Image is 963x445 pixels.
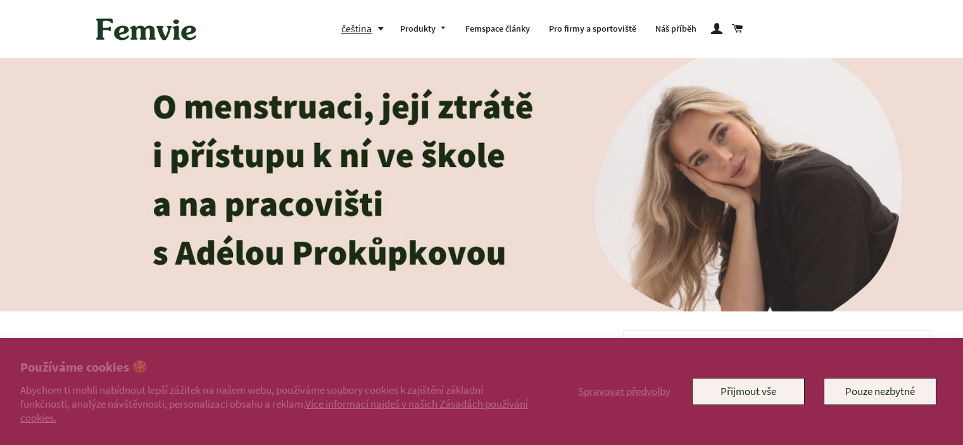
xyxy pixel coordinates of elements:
button: Přijmout vše [692,378,805,404]
a: Náš příběh [646,13,706,46]
a: Produkty [391,13,456,46]
a: Více informací najdeš v našich Zásadách používání cookies. [20,397,528,425]
img: Femvie [89,9,203,49]
span: Spravovat předvolby [578,384,670,398]
button: Pouze nezbytné [824,378,936,404]
button: Spravovat předvolby [576,378,673,404]
p: Abychom ti mohli nabídnout lepší zážitek na našem webu, používáme soubory cookies k zajištění zák... [20,383,529,425]
a: Pro firmy a sportoviště [539,13,646,46]
a: Femspace články [456,13,539,46]
h2: Používáme cookies 🍪 [20,358,529,377]
h1: Menstruace jako ukazatel zdraví: [PERSON_NAME] s Adélou o cyklu, stravě a podpoře ve škole i v práci [32,337,604,397]
button: čeština [341,20,391,37]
